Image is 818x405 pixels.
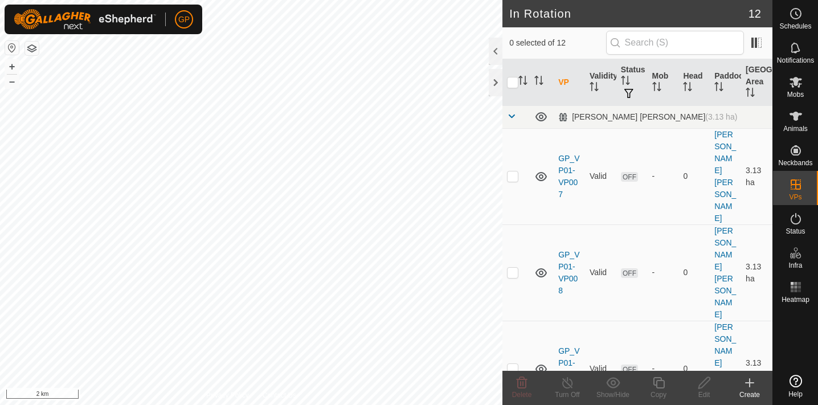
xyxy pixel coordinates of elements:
[558,154,579,199] a: GP_VP01-VP007
[590,84,599,93] p-sorticon: Activate to sort
[585,224,616,321] td: Valid
[5,41,19,55] button: Reset Map
[558,346,579,391] a: GP_VP01-VP009
[621,365,638,374] span: OFF
[621,77,630,87] p-sorticon: Activate to sort
[788,262,802,269] span: Infra
[512,391,532,399] span: Delete
[616,59,648,106] th: Status
[727,390,772,400] div: Create
[777,57,814,64] span: Notifications
[714,226,736,319] a: [PERSON_NAME] [PERSON_NAME]
[652,170,674,182] div: -
[710,59,741,106] th: Paddock
[778,159,812,166] span: Neckbands
[678,128,710,224] td: 0
[749,5,761,22] span: 12
[621,268,638,278] span: OFF
[681,390,727,400] div: Edit
[558,250,579,295] a: GP_VP01-VP008
[746,89,755,99] p-sorticon: Activate to sort
[509,7,749,21] h2: In Rotation
[621,172,638,182] span: OFF
[786,228,805,235] span: Status
[178,14,190,26] span: GP
[206,390,249,400] a: Privacy Policy
[787,91,804,98] span: Mobs
[789,194,801,201] span: VPs
[585,128,616,224] td: Valid
[779,23,811,30] span: Schedules
[518,77,527,87] p-sorticon: Activate to sort
[773,370,818,402] a: Help
[534,77,543,87] p-sorticon: Activate to sort
[652,363,674,375] div: -
[636,390,681,400] div: Copy
[545,390,590,400] div: Turn Off
[714,84,723,93] p-sorticon: Activate to sort
[554,59,585,106] th: VP
[705,112,737,121] span: (3.13 ha)
[741,59,772,106] th: [GEOGRAPHIC_DATA] Area
[788,391,803,398] span: Help
[678,224,710,321] td: 0
[678,59,710,106] th: Head
[14,9,156,30] img: Gallagher Logo
[782,296,809,303] span: Heatmap
[585,59,616,106] th: Validity
[590,390,636,400] div: Show/Hide
[5,75,19,88] button: –
[263,390,296,400] a: Contact Us
[25,42,39,55] button: Map Layers
[652,84,661,93] p-sorticon: Activate to sort
[783,125,808,132] span: Animals
[648,59,679,106] th: Mob
[714,130,736,223] a: [PERSON_NAME] [PERSON_NAME]
[5,60,19,73] button: +
[606,31,744,55] input: Search (S)
[652,267,674,279] div: -
[683,84,692,93] p-sorticon: Activate to sort
[741,224,772,321] td: 3.13 ha
[558,112,737,122] div: [PERSON_NAME] [PERSON_NAME]
[741,128,772,224] td: 3.13 ha
[509,37,606,49] span: 0 selected of 12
